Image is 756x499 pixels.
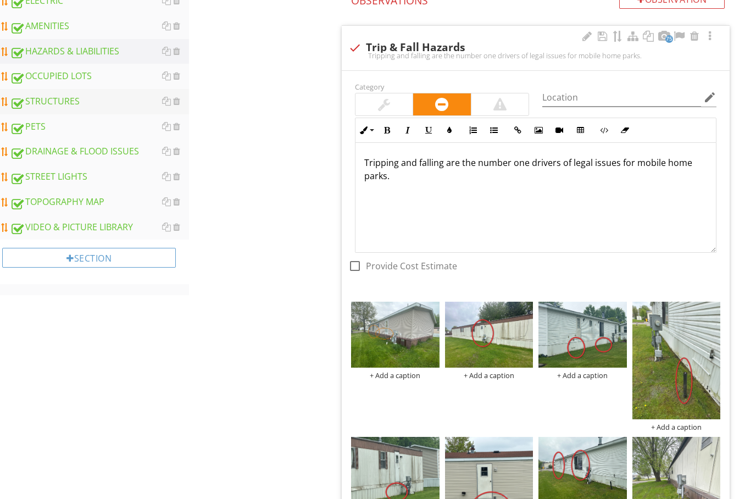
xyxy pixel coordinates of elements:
[538,372,627,380] div: + Add a caption
[445,302,533,368] img: photo.jpg
[397,120,418,141] button: Italic (Ctrl+I)
[10,120,189,135] div: PETS
[366,261,457,272] label: Provide Cost Estimate
[10,20,189,34] div: AMENITIES
[10,70,189,84] div: OCCUPIED LOTS
[507,120,528,141] button: Insert Link (Ctrl+K)
[528,120,549,141] button: Insert Image (Ctrl+P)
[376,120,397,141] button: Bold (Ctrl+B)
[614,120,635,141] button: Clear Formatting
[570,120,591,141] button: Insert Table
[418,120,439,141] button: Underline (Ctrl+U)
[10,45,189,59] div: HAZARDS & LIABILITIES
[10,221,189,235] div: VIDEO & PICTURE LIBRARY
[703,91,716,104] i: edit
[538,302,627,368] img: photo.jpg
[364,157,707,183] p: Tripping and falling are the number one drivers of legal issues for mobile home parks.
[445,372,533,380] div: + Add a caption
[463,120,483,141] button: Ordered List
[2,248,176,268] div: Section
[665,36,673,43] span: 75
[348,52,723,60] div: Tripping and falling are the number one drivers of legal issues for mobile home parks.
[439,120,460,141] button: Colors
[10,145,189,159] div: DRAINAGE & FLOOD ISSUES
[355,120,376,141] button: Inline Style
[10,170,189,185] div: STREET LIGHTS
[10,196,189,210] div: TOPOGRAPHY MAP
[355,82,384,92] label: Category
[549,120,570,141] button: Insert Video
[10,95,189,109] div: STRUCTURES
[351,302,440,368] img: data
[593,120,614,141] button: Code View
[483,120,504,141] button: Unordered List
[542,89,701,107] input: Location
[632,302,721,420] img: photo.jpg
[351,372,440,380] div: + Add a caption
[632,423,721,432] div: + Add a caption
